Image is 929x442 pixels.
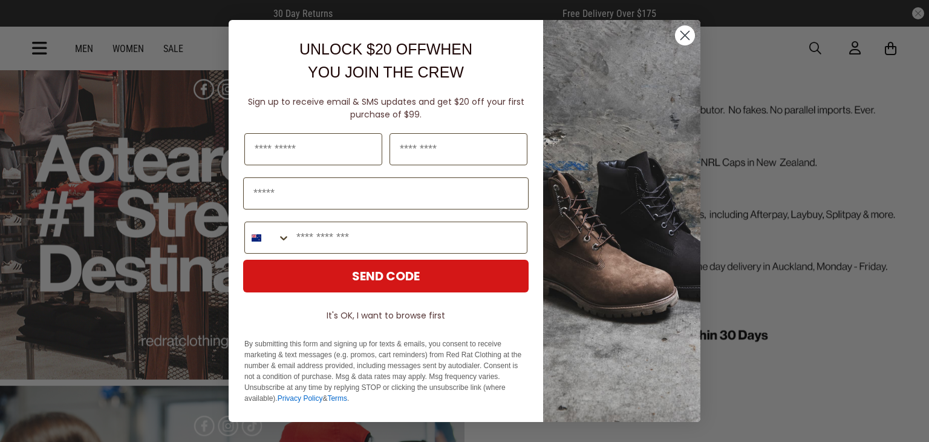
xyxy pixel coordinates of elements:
span: UNLOCK $20 OFF [299,41,426,58]
input: Email [243,177,529,209]
button: Search Countries [245,222,290,253]
span: YOU JOIN THE CREW [308,64,464,81]
button: Close dialog [674,25,696,46]
button: SEND CODE [243,260,529,292]
input: First Name [244,133,382,165]
p: By submitting this form and signing up for texts & emails, you consent to receive marketing & tex... [244,338,527,404]
img: f7662613-148e-4c88-9575-6c6b5b55a647.jpeg [543,20,700,422]
span: Sign up to receive email & SMS updates and get $20 off your first purchase of $99. [248,96,524,120]
span: WHEN [426,41,472,58]
a: Terms [327,394,347,403]
button: It's OK, I want to browse first [243,305,529,326]
button: Open LiveChat chat widget [10,5,46,41]
img: New Zealand [252,233,261,243]
a: Privacy Policy [278,394,323,403]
